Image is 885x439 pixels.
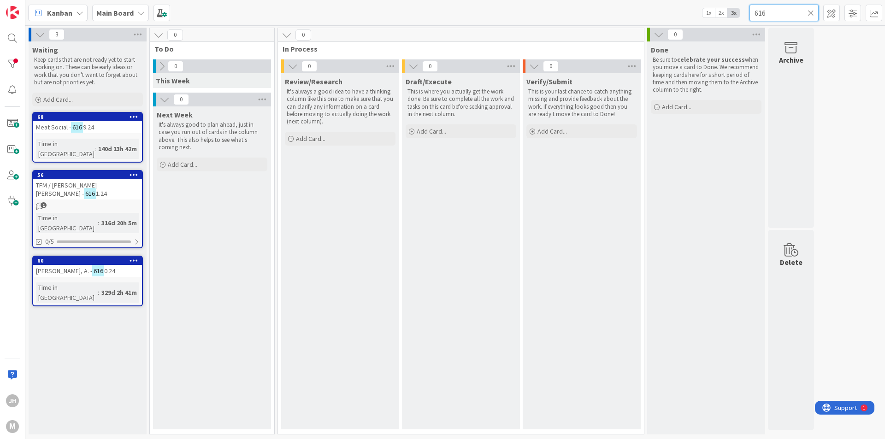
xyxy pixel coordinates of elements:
p: Be sure to when you move a card to Done. We recommend keeping cards here for s short period of ti... [653,56,760,94]
span: Waiting [32,45,58,54]
span: Add Card... [296,135,325,143]
div: 68Meat Social -6169.24 [33,113,142,133]
span: To Do [154,44,263,53]
span: 0 [422,61,438,72]
strong: celebrate your success [677,56,745,64]
div: Delete [780,257,802,268]
span: Add Card... [168,160,197,169]
span: Support [19,1,42,12]
span: 0 [301,61,317,72]
div: 1 [48,4,50,11]
span: : [98,218,99,228]
span: Next Week [157,110,193,119]
span: 1.24 [96,189,107,198]
span: Add Card... [537,127,567,135]
span: Meat Social - [36,123,71,131]
a: 56TFM / [PERSON_NAME] [PERSON_NAME] -6161.24Time in [GEOGRAPHIC_DATA]:316d 20h 5m0/5 [32,170,143,248]
img: Visit kanbanzone.com [6,6,19,19]
span: 3 [49,29,65,40]
div: 56 [33,171,142,179]
div: 60 [33,257,142,265]
p: It's always good to plan ahead, just in case you run out of cards in the column above. This also ... [159,121,265,151]
span: 0 [173,94,189,105]
div: Time in [GEOGRAPHIC_DATA] [36,139,94,159]
span: This Week [156,76,190,85]
div: 56TFM / [PERSON_NAME] [PERSON_NAME] -6161.24 [33,171,142,199]
p: This is your last chance to catch anything missing and provide feedback about the work. If everyt... [528,88,635,118]
mark: 616 [92,265,104,276]
span: [PERSON_NAME], A. - [36,267,92,275]
span: Verify/Submit [526,77,572,86]
div: Time in [GEOGRAPHIC_DATA] [36,282,98,303]
input: Quick Filter... [749,5,819,21]
div: Time in [GEOGRAPHIC_DATA] [36,213,98,233]
span: : [94,144,96,154]
span: Draft/Execute [406,77,452,86]
span: Done [651,45,668,54]
span: In Process [283,44,632,53]
span: 1 [41,202,47,208]
span: 0 [167,29,183,41]
div: 68 [37,114,142,120]
div: 329d 2h 41m [99,287,139,298]
p: It's always a good idea to have a thinking column like this one to make sure that you can clarify... [287,88,394,125]
span: 0 [543,61,559,72]
div: 316d 20h 5m [99,218,139,228]
span: TFM / [PERSON_NAME] [PERSON_NAME] - [36,181,97,198]
span: 1x [702,8,715,18]
span: 0 [295,29,311,41]
span: 2x [715,8,727,18]
p: This is where you actually get the work done. Be sure to complete all the work and tasks on this ... [407,88,514,118]
span: 0/5 [45,237,54,246]
div: JH [6,394,19,407]
a: 68Meat Social -6169.24Time in [GEOGRAPHIC_DATA]:140d 13h 42m [32,112,143,163]
span: Add Card... [43,95,73,104]
span: 3x [727,8,740,18]
div: 60[PERSON_NAME], A. -6160.24 [33,257,142,277]
span: Review/Research [285,77,342,86]
span: 0 [667,29,683,40]
span: Add Card... [417,127,446,135]
span: Kanban [47,7,72,18]
div: 60 [37,258,142,264]
b: Main Board [96,8,134,18]
a: 60[PERSON_NAME], A. -6160.24Time in [GEOGRAPHIC_DATA]:329d 2h 41m [32,256,143,306]
span: Add Card... [662,103,691,111]
span: 0 [168,61,183,72]
div: 56 [37,172,142,178]
mark: 616 [84,188,96,199]
div: 140d 13h 42m [96,144,139,154]
div: 68 [33,113,142,121]
span: 0.24 [104,267,115,275]
span: 9.24 [83,123,94,131]
div: Archive [779,54,803,65]
div: M [6,420,19,433]
span: : [98,287,99,298]
mark: 616 [71,122,83,132]
p: Keep cards that are not ready yet to start working on. These can be early ideas or work that you ... [34,56,141,86]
